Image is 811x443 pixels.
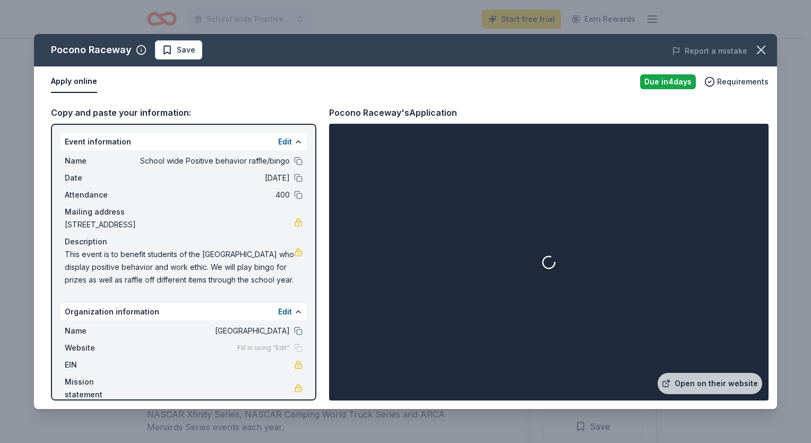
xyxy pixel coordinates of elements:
button: Requirements [704,75,769,88]
div: Event information [61,133,307,150]
div: Pocono Raceway's Application [329,106,457,120]
span: This event is to benefit students of the [GEOGRAPHIC_DATA] who display positive behavior and work... [65,248,294,286]
span: Website [65,342,136,354]
button: Apply online [51,71,97,93]
span: Requirements [717,75,769,88]
span: EIN [65,359,136,371]
span: Fill in using "Edit" [237,344,290,352]
span: Date [65,172,136,184]
span: Save [177,44,195,56]
span: 400 [136,189,290,201]
span: Name [65,325,136,337]
span: Name [65,155,136,167]
div: Description [65,235,303,248]
span: [DATE] [136,172,290,184]
span: Attendance [65,189,136,201]
button: Edit [278,305,292,318]
span: School wide Positive behavior raffle/bingo [136,155,290,167]
span: Mission statement [65,376,136,401]
div: Pocono Raceway [51,41,132,58]
button: Report a mistake [672,45,747,57]
div: Copy and paste your information: [51,106,316,120]
div: Mailing address [65,206,303,218]
button: Save [155,40,202,59]
span: [STREET_ADDRESS] [65,218,294,231]
span: [GEOGRAPHIC_DATA] [136,325,290,337]
button: Edit [278,135,292,148]
div: Organization information [61,303,307,320]
a: Open on their website [658,373,762,394]
div: Due in 4 days [640,74,696,89]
